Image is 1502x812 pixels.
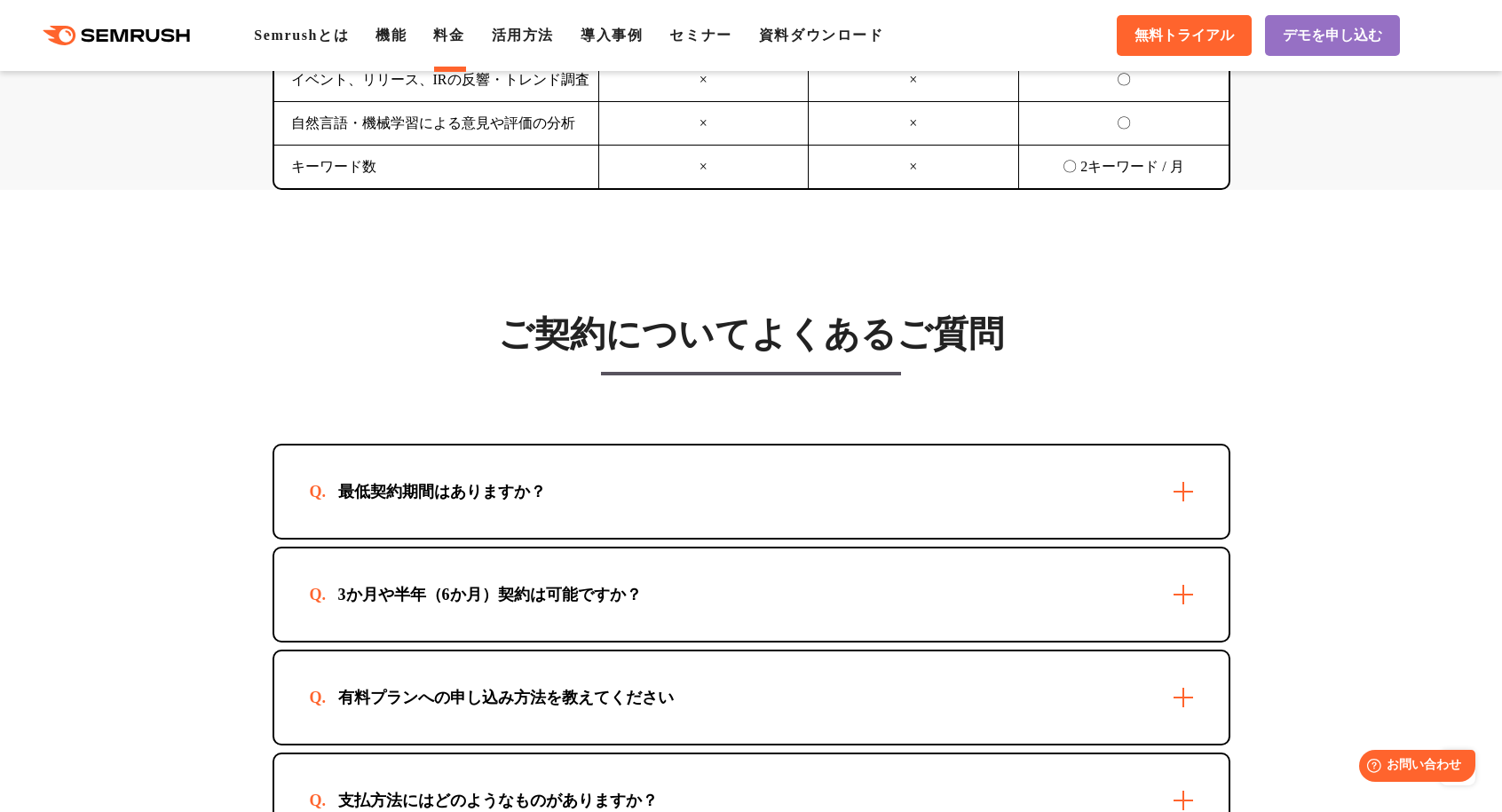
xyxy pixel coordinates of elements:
td: × [598,146,809,189]
iframe: Help widget launcher [1344,743,1482,792]
td: × [809,146,1019,189]
span: 無料トライアル [1134,27,1234,45]
div: 最低契約期間はありますか？ [310,481,574,502]
div: 有料プランへの申し込み方法を教えてください [310,687,702,708]
a: 料金 [433,28,464,43]
td: 自然言語・機械学習による意見や評価の分析 [274,102,599,146]
div: 支払方法にはどのようなものがありますか？ [310,790,686,811]
span: デモを申し込む [1283,27,1382,45]
a: 機能 [375,28,407,43]
td: × [809,102,1019,146]
div: 3か月や半年（6か月）契約は可能ですか？ [310,584,670,605]
td: × [809,59,1019,102]
td: 〇 2キーワード / 月 [1018,146,1229,189]
a: 活用方法 [492,28,554,43]
a: デモを申し込む [1265,15,1400,56]
td: 〇 [1018,59,1229,102]
td: × [598,59,809,102]
a: Semrushとは [254,28,349,43]
h3: ご契約についてよくあるご質問 [273,312,1230,357]
a: 資料ダウンロード [759,28,884,43]
a: セミナー [669,28,731,43]
a: 導入事例 [581,28,643,43]
td: キーワード数 [274,146,599,189]
td: × [598,102,809,146]
td: 〇 [1018,102,1229,146]
a: 無料トライアル [1117,15,1252,56]
td: イベント、リリース、IRの反響・トレンド調査 [274,59,599,102]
